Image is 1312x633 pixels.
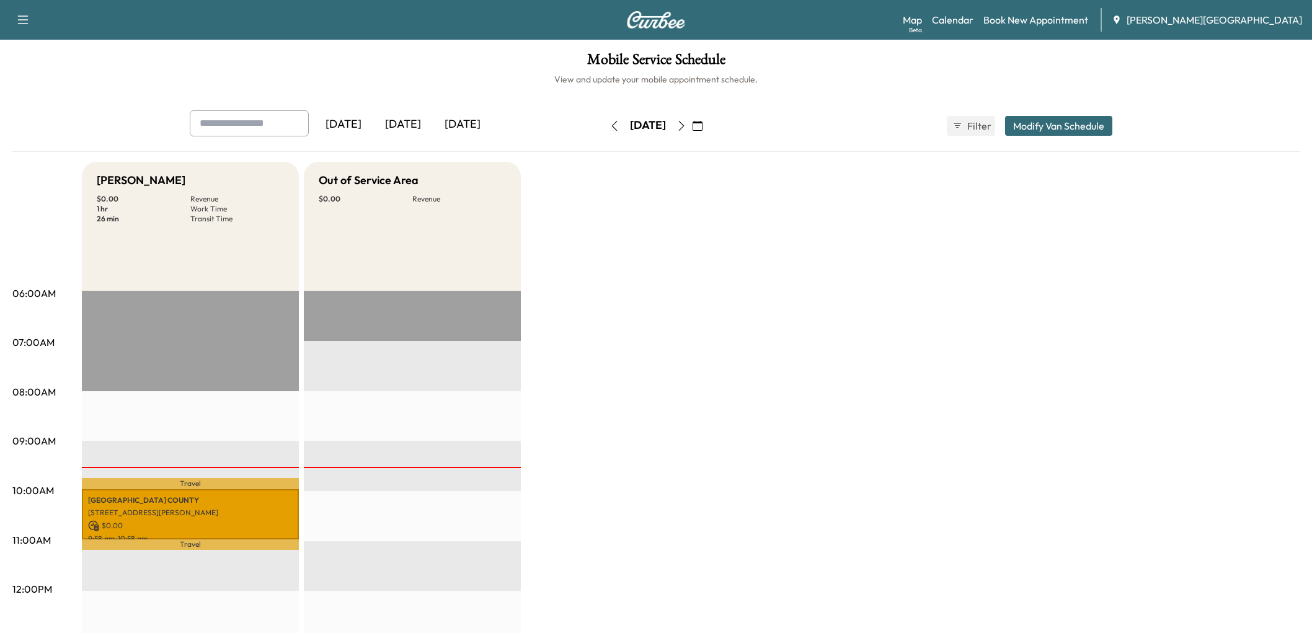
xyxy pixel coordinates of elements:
span: Filter [967,118,990,133]
p: $ 0.00 [319,194,412,204]
div: Beta [909,25,922,35]
p: 1 hr [97,204,190,214]
h6: View and update your mobile appointment schedule. [12,73,1300,86]
p: 10:00AM [12,483,54,498]
div: [DATE] [630,118,666,133]
a: Book New Appointment [983,12,1088,27]
p: 9:58 am - 10:58 am [88,534,293,544]
p: Travel [82,539,299,550]
p: $ 0.00 [88,520,293,531]
p: 12:00PM [12,582,52,596]
p: 11:00AM [12,533,51,547]
p: Revenue [412,194,506,204]
p: 09:00AM [12,433,56,448]
p: Work Time [190,204,284,214]
div: [DATE] [373,110,433,139]
p: [GEOGRAPHIC_DATA] COUNTY [88,495,293,505]
h5: Out of Service Area [319,172,419,189]
div: [DATE] [433,110,492,139]
div: [DATE] [314,110,373,139]
p: 06:00AM [12,286,56,301]
a: Calendar [932,12,973,27]
p: [STREET_ADDRESS][PERSON_NAME] [88,508,293,518]
h5: [PERSON_NAME] [97,172,185,189]
button: Filter [947,116,995,136]
p: $ 0.00 [97,194,190,204]
p: 08:00AM [12,384,56,399]
button: Modify Van Schedule [1005,116,1112,136]
p: 26 min [97,214,190,224]
img: Curbee Logo [626,11,686,29]
p: Travel [82,478,299,489]
h1: Mobile Service Schedule [12,52,1300,73]
p: 07:00AM [12,335,55,350]
p: Transit Time [190,214,284,224]
span: [PERSON_NAME][GEOGRAPHIC_DATA] [1127,12,1302,27]
p: Revenue [190,194,284,204]
a: MapBeta [903,12,922,27]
